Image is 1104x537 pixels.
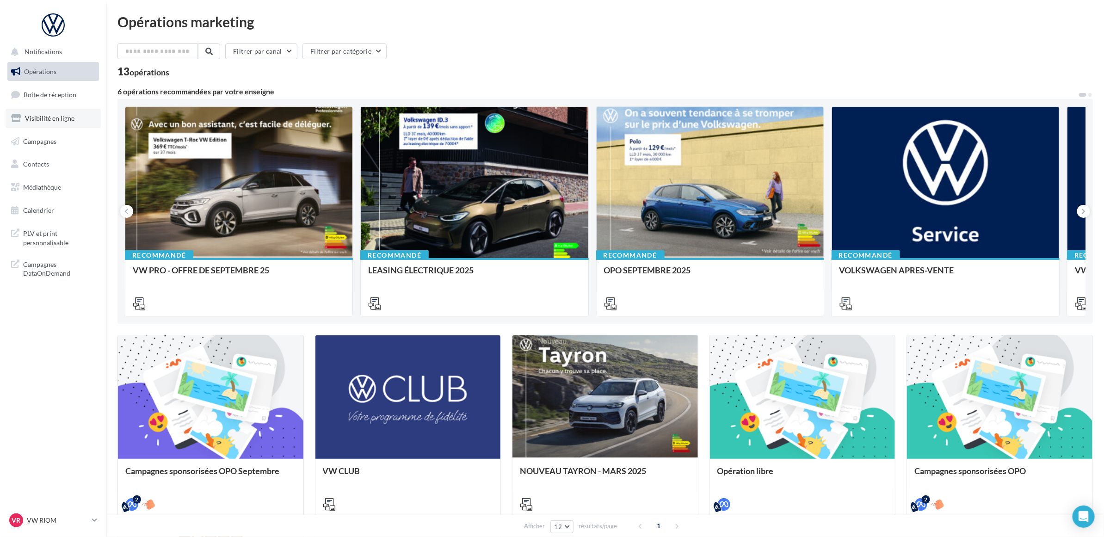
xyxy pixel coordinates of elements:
[302,43,387,59] button: Filtrer par catégorie
[133,495,141,504] div: 2
[651,518,666,533] span: 1
[579,522,617,531] span: résultats/page
[604,265,816,284] div: OPO SEPTEMBRE 2025
[555,523,562,531] span: 12
[368,265,580,284] div: LEASING ÉLECTRIQUE 2025
[125,250,193,260] div: Recommandé
[23,258,95,278] span: Campagnes DataOnDemand
[117,88,1078,95] div: 6 opérations recommandées par votre enseigne
[24,91,76,99] span: Boîte de réception
[550,520,574,533] button: 12
[717,466,888,485] div: Opération libre
[524,522,545,531] span: Afficher
[596,250,665,260] div: Recommandé
[6,154,101,174] a: Contacts
[225,43,297,59] button: Filtrer par canal
[6,109,101,128] a: Visibilité en ligne
[117,67,169,77] div: 13
[117,15,1093,29] div: Opérations marketing
[24,68,56,75] span: Opérations
[6,254,101,282] a: Campagnes DataOnDemand
[6,201,101,220] a: Calendrier
[839,265,1052,284] div: VOLKSWAGEN APRES-VENTE
[23,183,61,191] span: Médiathèque
[27,516,88,525] p: VW RIOM
[133,265,345,284] div: VW PRO - OFFRE DE SEPTEMBRE 25
[25,48,62,56] span: Notifications
[12,516,21,525] span: VR
[922,495,930,504] div: 2
[23,206,54,214] span: Calendrier
[323,466,493,485] div: VW CLUB
[130,68,169,76] div: opérations
[6,62,101,81] a: Opérations
[360,250,429,260] div: Recommandé
[6,223,101,251] a: PLV et print personnalisable
[914,466,1085,485] div: Campagnes sponsorisées OPO
[7,512,99,529] a: VR VW RIOM
[23,137,56,145] span: Campagnes
[6,85,101,105] a: Boîte de réception
[832,250,900,260] div: Recommandé
[23,227,95,247] span: PLV et print personnalisable
[25,114,74,122] span: Visibilité en ligne
[6,132,101,151] a: Campagnes
[1073,506,1095,528] div: Open Intercom Messenger
[520,466,691,485] div: NOUVEAU TAYRON - MARS 2025
[23,160,49,168] span: Contacts
[6,178,101,197] a: Médiathèque
[125,466,296,485] div: Campagnes sponsorisées OPO Septembre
